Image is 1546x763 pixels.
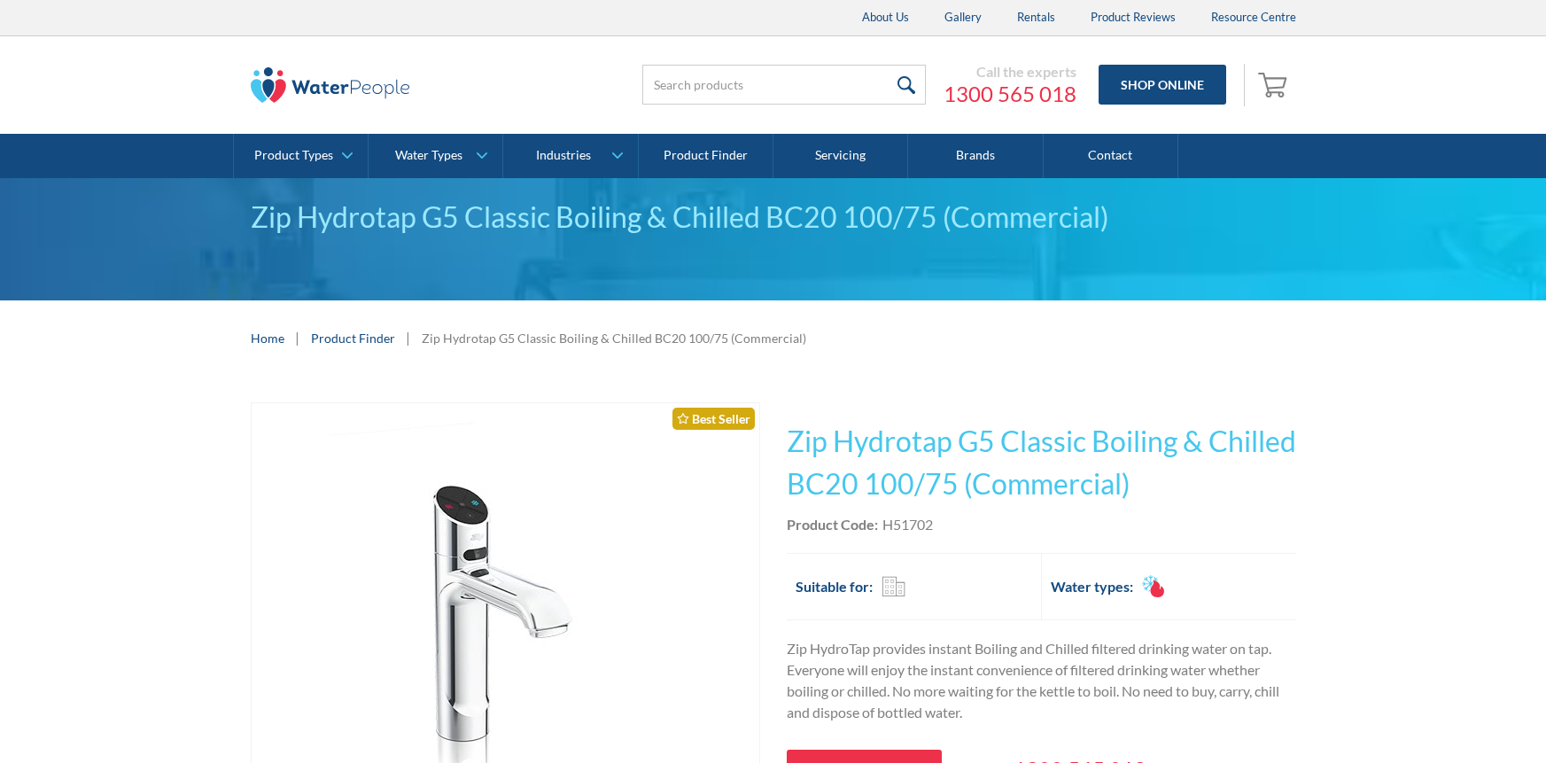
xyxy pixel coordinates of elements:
[1258,70,1292,98] img: shopping cart
[944,81,1076,107] a: 1300 565 018
[369,134,502,178] a: Water Types
[908,134,1043,178] a: Brands
[311,329,395,347] a: Product Finder
[639,134,773,178] a: Product Finder
[293,327,302,348] div: |
[422,329,806,347] div: Zip Hydrotap G5 Classic Boiling & Chilled BC20 100/75 (Commercial)
[395,148,462,163] div: Water Types
[642,65,926,105] input: Search products
[944,63,1076,81] div: Call the experts
[251,67,410,103] img: The Water People
[254,148,333,163] div: Product Types
[787,516,878,533] strong: Product Code:
[882,514,933,535] div: H51702
[796,576,873,597] h2: Suitable for:
[787,638,1296,723] p: Zip HydroTap provides instant Boiling and Chilled filtered drinking water on tap. Everyone will e...
[672,408,755,430] div: Best Seller
[1044,134,1178,178] a: Contact
[1099,65,1226,105] a: Shop Online
[1254,64,1296,106] a: Open empty cart
[503,134,637,178] a: Industries
[251,196,1296,238] div: Zip Hydrotap G5 Classic Boiling & Chilled BC20 100/75 (Commercial)
[787,420,1296,505] h1: Zip Hydrotap G5 Classic Boiling & Chilled BC20 100/75 (Commercial)
[404,327,413,348] div: |
[1051,576,1133,597] h2: Water types:
[536,148,591,163] div: Industries
[234,134,368,178] a: Product Types
[251,329,284,347] a: Home
[773,134,908,178] a: Servicing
